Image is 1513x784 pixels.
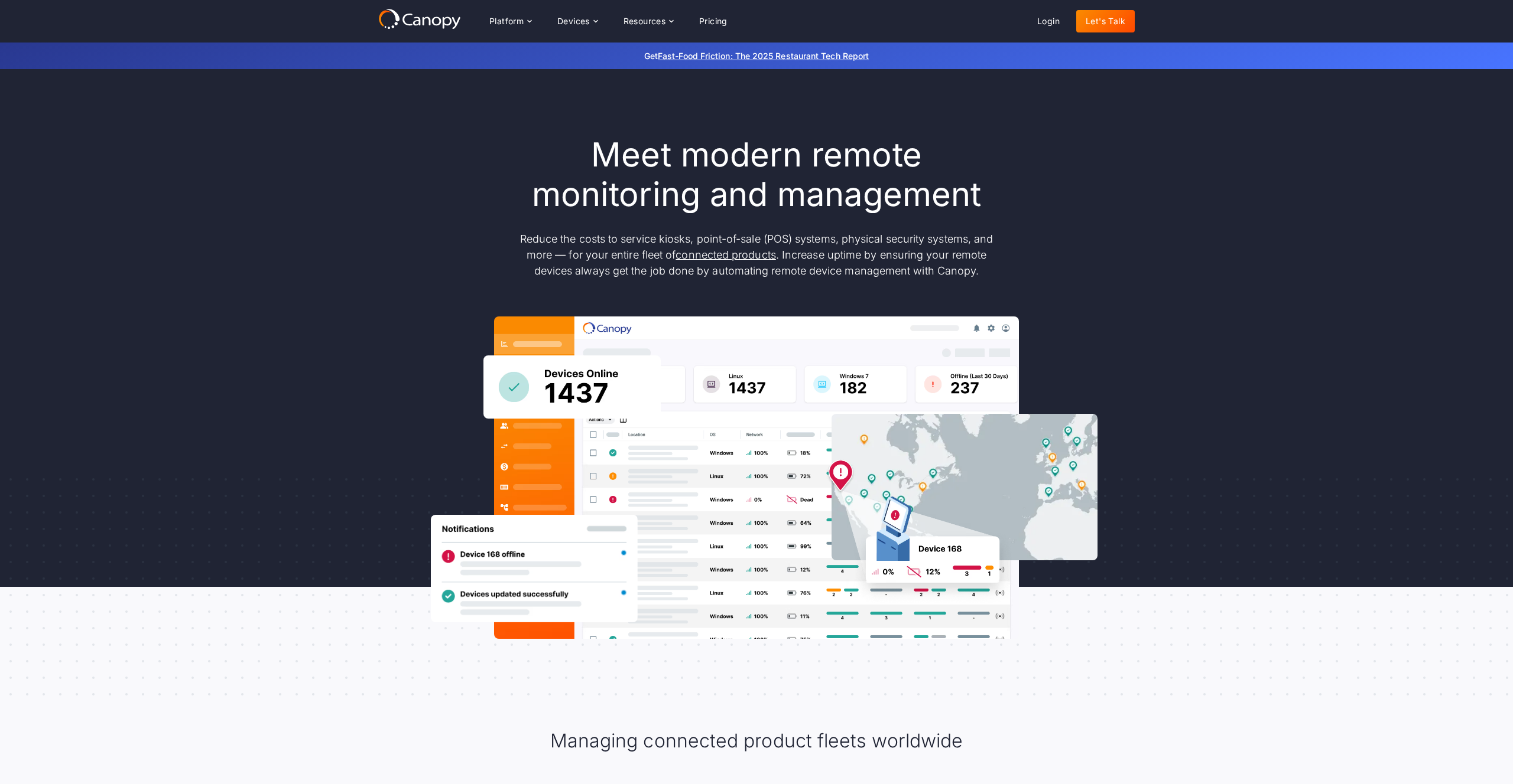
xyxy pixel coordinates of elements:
[483,355,661,419] img: Canopy sees how many devices are online
[557,17,590,25] div: Devices
[624,17,666,25] div: Resources
[489,17,524,25] div: Platform
[508,135,1005,214] h1: Meet modern remote monitoring and management
[1076,10,1135,32] a: Let's Talk
[690,10,737,32] a: Pricing
[548,9,607,33] div: Devices
[467,50,1046,62] p: Get
[550,729,963,753] h2: Managing connected product fleets worldwide
[508,231,1005,279] p: Reduce the costs to service kiosks, point-of-sale (POS) systems, physical security systems, and m...
[658,51,869,61] a: Fast-Food Friction: The 2025 Restaurant Tech Report
[1028,10,1069,32] a: Login
[676,249,775,261] a: connected products
[614,9,683,33] div: Resources
[480,9,541,33] div: Platform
